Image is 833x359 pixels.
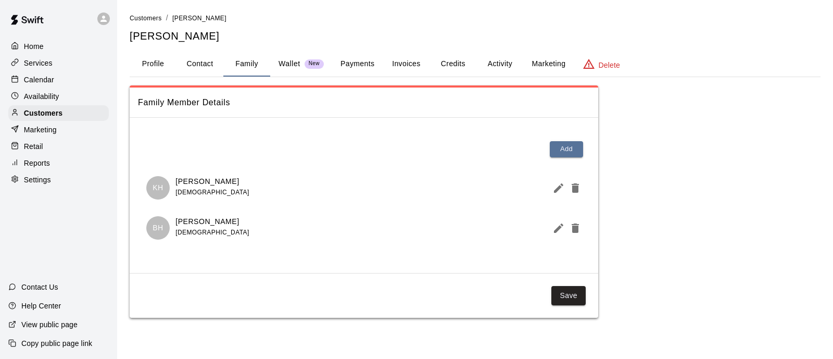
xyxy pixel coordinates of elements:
[548,218,565,239] button: Edit Member
[176,52,223,77] button: Contact
[130,14,162,22] a: Customers
[548,178,565,199] button: Edit Member
[24,75,54,85] p: Calendar
[551,286,586,305] button: Save
[175,216,249,227] p: [PERSON_NAME]
[146,216,170,240] div: Beau Hood
[24,108,62,118] p: Customers
[130,29,821,43] h5: [PERSON_NAME]
[8,55,109,71] a: Services
[8,139,109,154] a: Retail
[476,52,523,77] button: Activity
[21,338,92,349] p: Copy public page link
[430,52,476,77] button: Credits
[24,58,53,68] p: Services
[166,13,168,23] li: /
[599,60,620,70] p: Delete
[8,39,109,54] a: Home
[305,60,324,67] span: New
[223,52,270,77] button: Family
[8,122,109,138] a: Marketing
[130,52,821,77] div: basic tabs example
[332,52,383,77] button: Payments
[138,96,590,109] span: Family Member Details
[21,319,78,330] p: View public page
[172,15,226,22] span: [PERSON_NAME]
[8,72,109,88] a: Calendar
[8,172,109,188] a: Settings
[153,222,163,233] p: BH
[24,158,50,168] p: Reports
[550,141,583,157] button: Add
[130,52,176,77] button: Profile
[8,105,109,121] a: Customers
[175,189,249,196] span: [DEMOGRAPHIC_DATA]
[130,13,821,24] nav: breadcrumb
[175,176,249,187] p: [PERSON_NAME]
[523,52,574,77] button: Marketing
[21,301,61,311] p: Help Center
[146,176,170,200] div: Kai Hood
[565,218,582,239] button: Delete
[24,91,59,102] p: Availability
[24,141,43,152] p: Retail
[24,175,51,185] p: Settings
[8,155,109,171] a: Reports
[24,125,57,135] p: Marketing
[130,15,162,22] span: Customers
[565,178,582,199] button: Delete
[8,89,109,104] a: Availability
[21,282,58,292] p: Contact Us
[153,182,163,193] p: KH
[24,41,44,52] p: Home
[383,52,430,77] button: Invoices
[279,58,300,69] p: Wallet
[175,229,249,236] span: [DEMOGRAPHIC_DATA]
